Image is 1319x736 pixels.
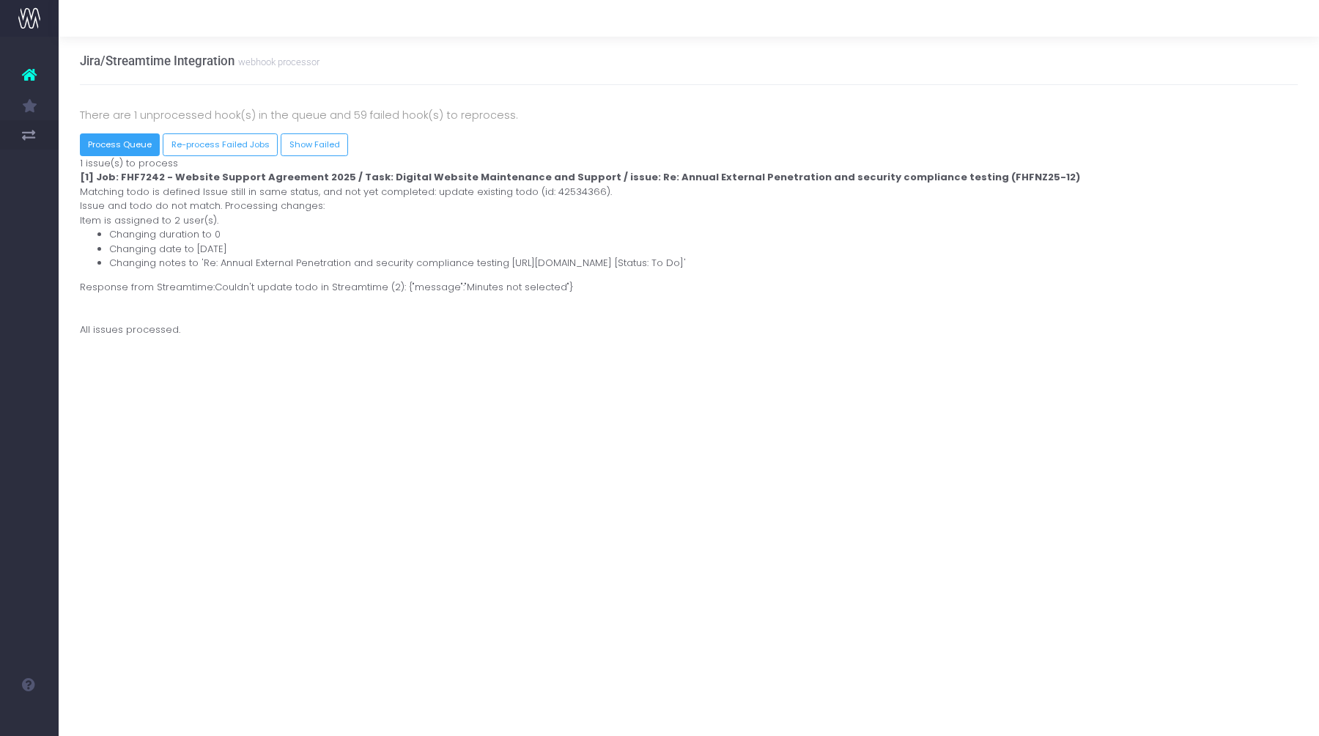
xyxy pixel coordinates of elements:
[80,133,160,156] button: Process Queue
[281,133,348,156] a: Show Failed
[80,170,1080,184] strong: [1] Job: FHF7242 - Website Support Agreement 2025 / Task: Digital Website Maintenance and Support...
[80,106,1298,124] p: There are 1 unprocessed hook(s) in the queue and 59 failed hook(s) to reprocess.
[109,242,1298,257] li: Changing date to [DATE]
[18,707,40,729] img: images/default_profile_image.png
[234,54,319,68] small: webhook processor
[69,156,1309,337] div: 1 issue(s) to process Matching todo is defined Issue still in same status, and not yet completed:...
[109,227,1298,242] li: Changing duration to 0
[109,256,1298,271] li: Changing notes to 'Re: Annual External Penetration and security compliance testing [URL][DOMAIN_N...
[163,133,278,156] button: Re-process Failed Jobs
[80,54,319,68] h3: Jira/Streamtime Integration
